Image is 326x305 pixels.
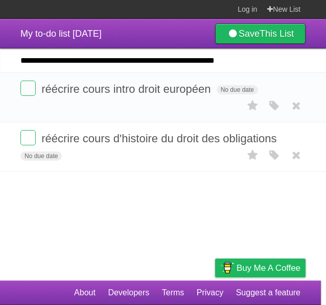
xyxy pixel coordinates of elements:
[197,283,223,302] a: Privacy
[20,151,62,161] span: No due date
[220,259,234,276] img: Buy me a coffee
[243,97,263,114] label: Star task
[215,23,306,44] a: SaveThis List
[20,29,102,39] span: My to-do list [DATE]
[41,132,279,145] span: réécrire cours d'histoire du droit des obligations
[217,85,258,94] span: No due date
[260,29,294,39] b: This List
[215,259,306,277] a: Buy me a coffee
[243,147,263,164] label: Star task
[236,283,300,302] a: Suggest a feature
[237,259,300,277] span: Buy me a coffee
[20,81,36,96] label: Done
[74,283,96,302] a: About
[108,283,149,302] a: Developers
[20,130,36,145] label: Done
[41,83,213,95] span: réécrire cours intro droit européen
[162,283,184,302] a: Terms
